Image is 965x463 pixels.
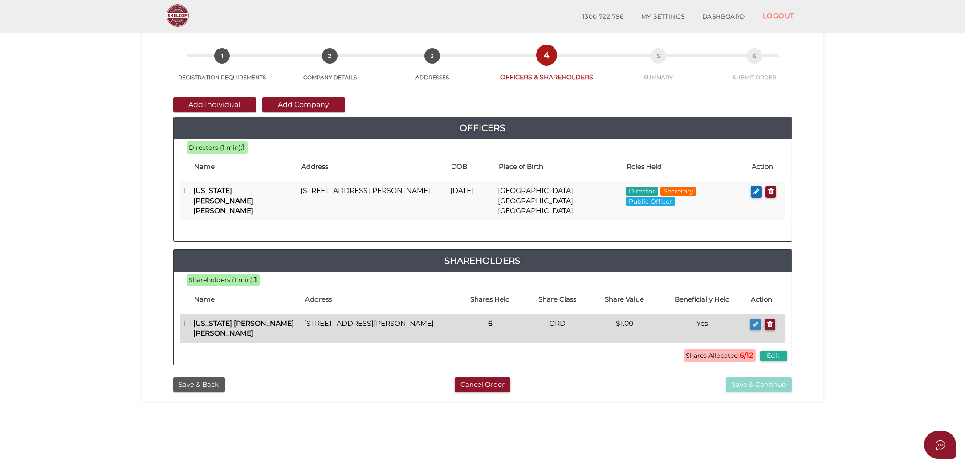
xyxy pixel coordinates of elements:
a: 6SUBMIT ORDER [708,58,801,81]
td: 1 [180,314,190,343]
h4: Action [751,296,780,303]
a: 1REGISTRATION REQUIREMENTS [164,58,280,81]
span: Secretary [660,187,696,196]
b: [US_STATE] [PERSON_NAME] [PERSON_NAME] [194,186,254,215]
a: LOGOUT [754,7,803,25]
td: [GEOGRAPHIC_DATA], [GEOGRAPHIC_DATA], [GEOGRAPHIC_DATA] [494,181,622,220]
button: Cancel Order [455,377,510,392]
span: 1 [214,48,230,64]
span: 2 [322,48,338,64]
h4: Roles Held [627,163,743,171]
h4: Address [301,163,442,171]
a: MY SETTINGS [632,8,694,26]
td: $1.00 [591,314,658,343]
span: Shares Allocated: [684,349,756,362]
span: 4 [539,47,554,63]
button: Add Company [262,97,345,112]
a: Officers [174,121,792,135]
a: 4OFFICERS & SHAREHOLDERS [484,57,608,82]
h4: Share Class [529,296,586,303]
b: 6/12 [740,351,753,360]
span: Public Officer [626,197,675,206]
span: 5 [651,48,666,64]
h4: Name [195,296,296,303]
td: [STREET_ADDRESS][PERSON_NAME] [297,181,447,220]
button: Save & Continue [726,377,792,392]
b: 1 [243,143,245,152]
button: Add Individual [173,97,256,112]
td: [STREET_ADDRESS][PERSON_NAME] [301,314,456,343]
button: Edit [760,351,787,361]
td: 1 [180,181,190,220]
span: Directors (1 min): [189,143,243,152]
h4: Shares Held [461,296,520,303]
b: 6 [488,319,493,328]
span: 6 [747,48,762,64]
a: Shareholders [174,254,792,268]
span: 3 [424,48,440,64]
h4: Name [195,163,293,171]
h4: Action [752,163,781,171]
h4: Beneficially Held [663,296,742,303]
span: Director [626,187,658,196]
a: 5SUMMARY [609,58,708,81]
a: 2COMPANY DETAILS [280,58,380,81]
b: [US_STATE] [PERSON_NAME] [PERSON_NAME] [194,319,294,337]
h4: Place of Birth [499,163,618,171]
h4: DOB [451,163,490,171]
button: Save & Back [173,377,225,392]
td: Yes [658,314,747,343]
td: [DATE] [447,181,494,220]
a: 1300 722 796 [574,8,632,26]
button: Open asap [924,431,956,459]
b: 1 [255,275,257,284]
a: DASHBOARD [693,8,754,26]
span: Shareholders (1 min): [189,276,255,284]
td: ORD [524,314,591,343]
a: 3ADDRESSES [380,58,484,81]
h4: Address [305,296,452,303]
h4: Share Value [595,296,653,303]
